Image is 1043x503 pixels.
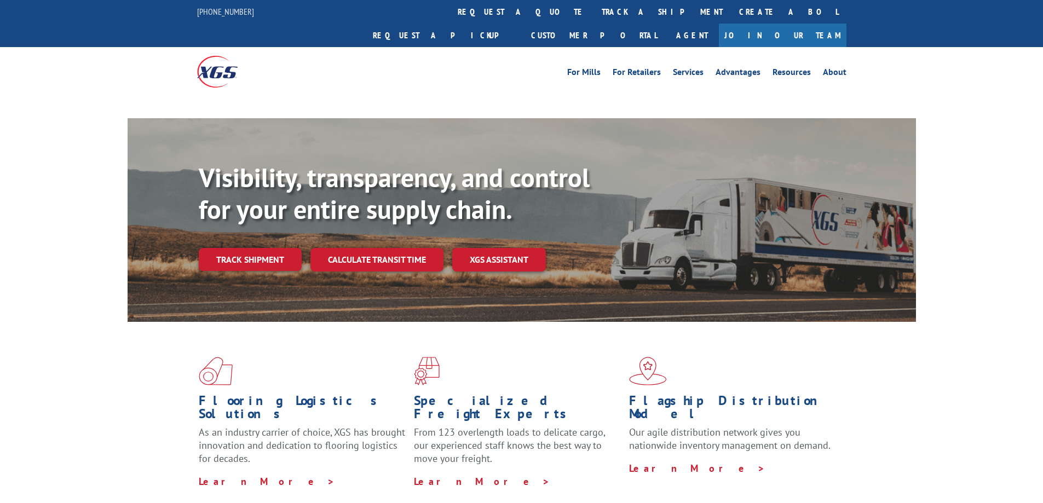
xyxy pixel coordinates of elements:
[199,248,302,271] a: Track shipment
[716,68,760,80] a: Advantages
[773,68,811,80] a: Resources
[197,6,254,17] a: [PHONE_NUMBER]
[199,357,233,385] img: xgs-icon-total-supply-chain-intelligence-red
[199,426,405,465] span: As an industry carrier of choice, XGS has brought innovation and dedication to flooring logistics...
[199,160,590,226] b: Visibility, transparency, and control for your entire supply chain.
[523,24,665,47] a: Customer Portal
[673,68,704,80] a: Services
[665,24,719,47] a: Agent
[629,394,836,426] h1: Flagship Distribution Model
[629,357,667,385] img: xgs-icon-flagship-distribution-model-red
[414,357,440,385] img: xgs-icon-focused-on-flooring-red
[310,248,443,271] a: Calculate transit time
[452,248,546,271] a: XGS ASSISTANT
[823,68,846,80] a: About
[719,24,846,47] a: Join Our Team
[629,462,765,475] a: Learn More >
[414,394,621,426] h1: Specialized Freight Experts
[414,426,621,475] p: From 123 overlength loads to delicate cargo, our experienced staff knows the best way to move you...
[199,475,335,488] a: Learn More >
[629,426,831,452] span: Our agile distribution network gives you nationwide inventory management on demand.
[613,68,661,80] a: For Retailers
[414,475,550,488] a: Learn More >
[567,68,601,80] a: For Mills
[365,24,523,47] a: Request a pickup
[199,394,406,426] h1: Flooring Logistics Solutions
